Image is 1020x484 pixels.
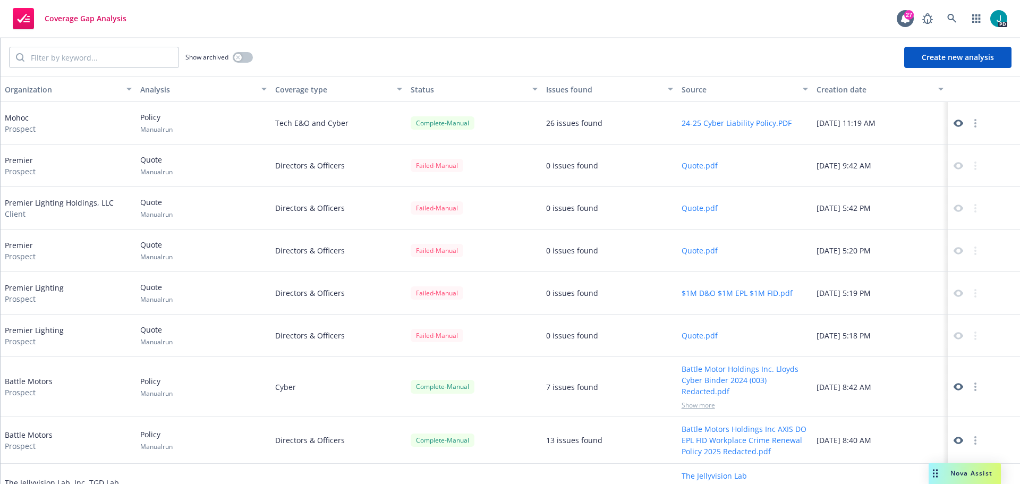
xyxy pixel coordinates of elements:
[682,202,718,214] button: Quote.pdf
[140,337,173,346] span: Manual run
[136,77,271,102] button: Analysis
[271,272,406,315] div: Directors & Officers
[140,324,173,346] div: Quote
[1,77,136,102] button: Organization
[812,357,948,417] div: [DATE] 8:42 AM
[140,429,173,451] div: Policy
[8,4,131,33] a: Coverage Gap Analysis
[271,102,406,145] div: Tech E&O and Cyber
[904,47,1011,68] button: Create new analysis
[5,240,36,262] div: Premier
[5,387,53,398] span: Prospect
[271,417,406,464] div: Directors & Officers
[411,84,526,95] div: Status
[812,272,948,315] div: [DATE] 5:19 PM
[411,116,474,130] div: Complete - Manual
[812,230,948,272] div: [DATE] 5:20 PM
[411,244,463,257] div: Failed - Manual
[546,381,598,393] div: 7 issues found
[5,293,64,304] span: Prospect
[140,154,173,176] div: Quote
[546,287,598,299] div: 0 issues found
[411,434,474,447] div: Complete - Manual
[5,123,36,134] span: Prospect
[5,166,36,177] span: Prospect
[140,239,173,261] div: Quote
[682,330,718,341] button: Quote.pdf
[406,77,542,102] button: Status
[271,357,406,417] div: Cyber
[682,423,809,457] button: Battle Motors Holdings Inc AXIS DO EPL FID Workplace Crime Renewal Policy 2025 Redacted.pdf
[271,315,406,357] div: Directors & Officers
[5,429,53,452] div: Battle Motors
[140,167,173,176] span: Manual run
[546,117,602,129] div: 26 issues found
[271,187,406,230] div: Directors & Officers
[5,155,36,177] div: Premier
[812,417,948,464] div: [DATE] 8:40 AM
[140,442,173,451] span: Manual run
[411,380,474,393] div: Complete - Manual
[271,145,406,187] div: Directors & Officers
[16,53,24,62] svg: Search
[140,295,173,304] span: Manual run
[682,160,718,171] button: Quote.pdf
[140,210,173,219] span: Manual run
[411,286,463,300] div: Failed - Manual
[185,53,228,62] span: Show archived
[682,245,718,256] button: Quote.pdf
[546,435,602,446] div: 13 issues found
[682,363,809,397] button: Battle Motor Holdings Inc. Lloyds Cyber Binder 2024 (003) Redacted.pdf
[929,463,942,484] div: Drag to move
[904,10,914,20] div: 27
[546,84,661,95] div: Issues found
[5,325,64,347] div: Premier Lighting
[140,252,173,261] span: Manual run
[5,376,53,398] div: Battle Motors
[817,84,932,95] div: Creation date
[5,197,114,219] div: Premier Lighting Holdings, LLC
[5,251,36,262] span: Prospect
[411,159,463,172] div: Failed - Manual
[917,8,938,29] a: Report a Bug
[546,160,598,171] div: 0 issues found
[45,14,126,23] span: Coverage Gap Analysis
[966,8,987,29] a: Switch app
[140,197,173,219] div: Quote
[5,282,64,304] div: Premier Lighting
[271,77,406,102] button: Coverage type
[546,245,598,256] div: 0 issues found
[682,84,797,95] div: Source
[677,77,813,102] button: Source
[140,84,256,95] div: Analysis
[5,208,114,219] span: Client
[140,125,173,134] span: Manual run
[5,440,53,452] span: Prospect
[411,201,463,215] div: Failed - Manual
[275,84,390,95] div: Coverage type
[812,102,948,145] div: [DATE] 11:19 AM
[542,77,677,102] button: Issues found
[812,77,948,102] button: Creation date
[929,463,1001,484] button: Nova Assist
[140,376,173,398] div: Policy
[24,47,178,67] input: Filter by keyword...
[682,117,792,129] button: 24-25 Cyber Liability Policy.PDF
[941,8,963,29] a: Search
[546,202,598,214] div: 0 issues found
[812,315,948,357] div: [DATE] 5:18 PM
[140,389,173,398] span: Manual run
[5,112,36,134] div: Mohoc
[682,401,715,410] span: Show more
[5,84,120,95] div: Organization
[140,112,173,134] div: Policy
[990,10,1007,27] img: photo
[140,282,173,304] div: Quote
[812,187,948,230] div: [DATE] 5:42 PM
[411,329,463,342] div: Failed - Manual
[546,330,598,341] div: 0 issues found
[5,336,64,347] span: Prospect
[271,230,406,272] div: Directors & Officers
[812,145,948,187] div: [DATE] 9:42 AM
[682,287,793,299] button: $1M D&O $1M EPL $1M FID.pdf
